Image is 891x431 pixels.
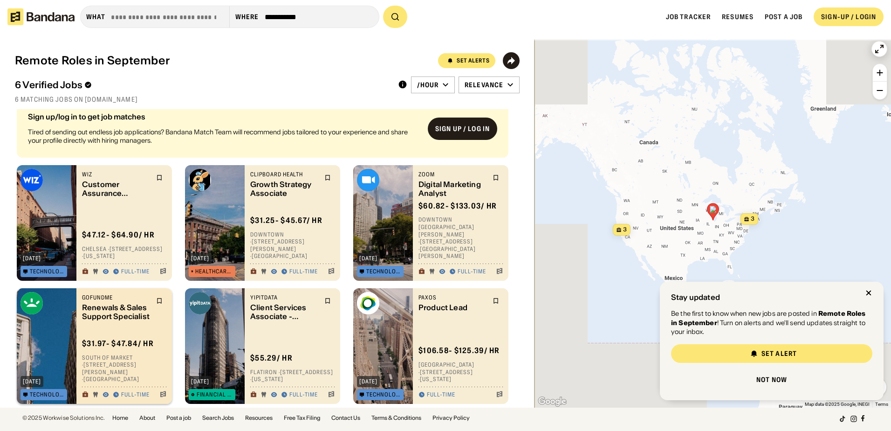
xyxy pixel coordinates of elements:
div: Renewals & Sales Support Specialist [82,303,151,321]
div: Set Alerts [457,58,490,63]
div: Relevance [465,81,503,89]
a: Search Jobs [202,415,234,421]
span: 3 [751,215,754,223]
a: Privacy Policy [432,415,470,421]
div: Set Alert [761,350,797,357]
img: Wiz logo [21,169,43,191]
div: Financial Services [197,392,233,397]
div: Zoom [418,171,487,178]
div: [DATE] [191,256,209,261]
div: Technology [366,269,401,274]
img: YipitData logo [189,292,211,314]
div: YipitData [250,294,319,301]
div: Technology [366,392,401,397]
div: GoFundMe [82,294,151,301]
div: Not now [756,376,787,383]
div: © 2025 Workwise Solutions Inc. [22,415,105,421]
div: Healthcare & Mental Health [195,269,233,274]
div: Downtown [GEOGRAPHIC_DATA][PERSON_NAME] · [STREET_ADDRESS] · [GEOGRAPHIC_DATA][PERSON_NAME] [418,216,503,260]
div: Full-time [427,391,455,399]
div: $ 106.58 - $125.39 / hr [418,346,500,356]
div: [DATE] [23,379,41,384]
a: Home [112,415,128,421]
div: [DATE] [191,379,209,384]
div: Growth Strategy Associate [250,180,319,198]
div: Be the first to know when new jobs are posted in ! Turn on alerts and we'll send updates straight... [671,309,872,337]
img: Bandana logotype [7,8,75,25]
div: Wiz [82,171,151,178]
div: [DATE] [359,256,377,261]
div: Full-time [289,268,318,276]
span: Map data ©2025 Google, INEGI [805,402,870,407]
div: $ 31.97 - $47.84 / hr [82,339,154,348]
div: what [86,13,105,21]
div: Sign up / Log in [435,125,490,133]
div: Stay updated [671,293,720,302]
a: Open this area in Google Maps (opens a new window) [537,396,568,408]
div: South of Market · [STREET_ADDRESS][PERSON_NAME] · [GEOGRAPHIC_DATA] [82,354,166,383]
div: Client Services Associate - Corporate [250,303,319,321]
div: Full-time [121,268,150,276]
div: [GEOGRAPHIC_DATA] · [STREET_ADDRESS] · [US_STATE] [418,361,503,383]
div: Product Lead [418,303,487,312]
div: $ 60.82 - $133.03 / hr [418,201,497,211]
div: Customer Assurance Analyst [82,180,151,198]
div: $ 47.12 - $64.90 / hr [82,230,155,240]
img: Clipboard Health logo [189,169,211,191]
div: Tired of sending out endless job applications? Bandana Match Team will recommend jobs tailored to... [28,128,420,145]
div: grid [15,109,520,408]
div: Technology [30,392,65,397]
div: /hour [417,81,439,89]
div: SIGN-UP / LOGIN [821,13,876,21]
div: Full-time [289,391,318,399]
div: $ 31.25 - $45.67 / hr [250,215,322,225]
div: Chelsea · [STREET_ADDRESS] · [US_STATE] [82,245,166,260]
img: Paxos logo [357,292,379,314]
strong: Remote Roles in September [671,309,866,327]
a: Post a job [166,415,191,421]
div: 6 matching jobs on [DOMAIN_NAME] [15,95,520,104]
div: Remote Roles in September [15,54,170,68]
div: Technology [30,269,65,274]
a: Contact Us [331,415,360,421]
div: Full-time [121,391,150,399]
div: Where [235,13,259,21]
a: Terms (opens in new tab) [875,402,888,407]
div: $ 55.29 / hr [250,353,293,363]
span: 3 [623,226,627,234]
div: 6 Verified Jobs [15,79,391,90]
a: Resources [245,415,273,421]
a: Job Tracker [666,13,711,21]
div: [DATE] [359,379,377,384]
img: GoFundMe logo [21,292,43,314]
div: Paxos [418,294,487,301]
div: Downtown · [STREET_ADDRESS][PERSON_NAME] · [GEOGRAPHIC_DATA] [250,231,335,260]
a: About [139,415,155,421]
a: Terms & Conditions [371,415,421,421]
img: Google [537,396,568,408]
div: Full-time [458,268,486,276]
div: Sign up/log in to get job matches [28,113,420,120]
div: [DATE] [23,256,41,261]
a: Post a job [765,13,802,21]
div: Clipboard Health [250,171,319,178]
div: Digital Marketing Analyst [418,180,487,198]
a: Free Tax Filing [284,415,320,421]
a: Resumes [722,13,754,21]
img: Zoom logo [357,169,379,191]
div: Flatiron · [STREET_ADDRESS] · [US_STATE] [250,368,335,383]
